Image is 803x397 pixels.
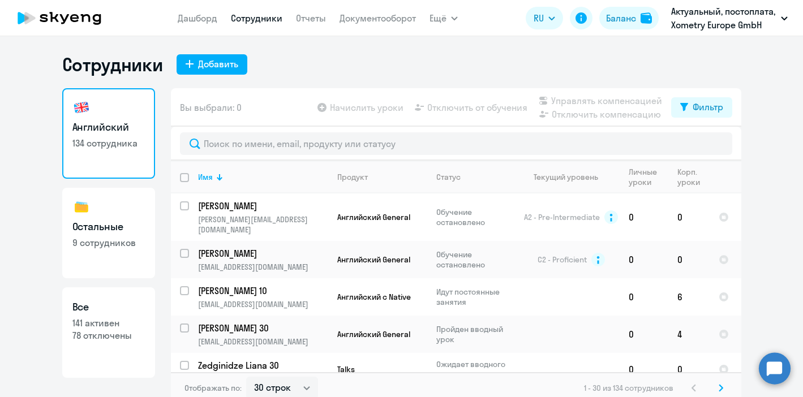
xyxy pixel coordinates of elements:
td: 0 [668,241,710,278]
h3: Английский [72,120,145,135]
button: Балансbalance [599,7,659,29]
p: [EMAIL_ADDRESS][DOMAIN_NAME] [198,336,328,347]
p: [PERSON_NAME] [198,200,326,212]
span: Вы выбрали: 0 [180,101,242,114]
img: others [72,198,91,216]
a: [PERSON_NAME] 30 [198,322,328,334]
div: Продукт [337,172,368,182]
span: Ещё [430,11,446,25]
td: 0 [620,193,668,241]
span: Отображать по: [184,383,242,393]
span: Английский General [337,254,410,265]
p: Zedginidze Liana 30 [198,359,326,372]
p: Актуальный, постоплата, Xometry Europe GmbH [671,5,776,32]
button: Актуальный, постоплата, Xometry Europe GmbH [665,5,793,32]
p: [EMAIL_ADDRESS][DOMAIN_NAME] [198,262,328,272]
div: Личные уроки [629,167,668,187]
td: 0 [620,316,668,353]
p: [PERSON_NAME] 10 [198,284,326,297]
p: Обучение остановлено [436,249,514,270]
p: [EMAIL_ADDRESS][DOMAIN_NAME] [198,299,328,309]
span: A2 - Pre-Intermediate [524,212,600,222]
a: Остальные9 сотрудников [62,188,155,278]
button: RU [526,7,563,29]
p: [PERSON_NAME][EMAIL_ADDRESS][DOMAIN_NAME] [198,214,328,235]
a: [PERSON_NAME] [198,247,328,260]
p: Ожидает вводного урока [436,359,514,379]
h3: Остальные [72,219,145,234]
span: Talks [337,364,355,374]
p: 141 активен [72,317,145,329]
a: Отчеты [296,12,326,24]
a: Zedginidze Liana 30 [198,359,328,372]
button: Добавить [177,54,247,75]
h3: Все [72,300,145,314]
a: Английский134 сотрудника [62,88,155,179]
button: Фильтр [671,97,732,118]
td: 0 [668,353,710,386]
td: 4 [668,316,710,353]
div: Имя [198,172,328,182]
span: RU [534,11,544,25]
a: Все141 активен78 отключены [62,287,155,378]
span: C2 - Proficient [538,254,587,265]
img: balance [641,12,652,24]
button: Ещё [430,7,458,29]
div: Текущий уровень [534,172,598,182]
td: 0 [620,353,668,386]
a: [PERSON_NAME] 10 [198,284,328,297]
div: Корп. уроки [677,167,709,187]
a: Сотрудники [231,12,282,24]
p: Идут постоянные занятия [436,287,514,307]
td: 6 [668,278,710,316]
a: Дашборд [178,12,217,24]
span: Английский с Native [337,292,411,302]
td: 0 [620,278,668,316]
a: Документооборот [340,12,416,24]
p: Пройден вводный урок [436,324,514,344]
div: Фильтр [693,100,723,114]
p: 134 сотрудника [72,137,145,149]
div: Добавить [198,57,238,71]
td: 0 [668,193,710,241]
span: Английский General [337,329,410,339]
p: 78 отключены [72,329,145,342]
div: Баланс [606,11,636,25]
h1: Сотрудники [62,53,163,76]
p: 9 сотрудников [72,236,145,249]
span: Английский General [337,212,410,222]
div: Имя [198,172,213,182]
div: Статус [436,172,461,182]
p: [PERSON_NAME] [198,247,326,260]
p: [PERSON_NAME] 30 [198,322,326,334]
span: 1 - 30 из 134 сотрудников [584,383,673,393]
p: Обучение остановлено [436,207,514,227]
input: Поиск по имени, email, продукту или статусу [180,132,732,155]
td: 0 [620,241,668,278]
a: [PERSON_NAME] [198,200,328,212]
img: english [72,98,91,116]
div: Текущий уровень [523,172,619,182]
